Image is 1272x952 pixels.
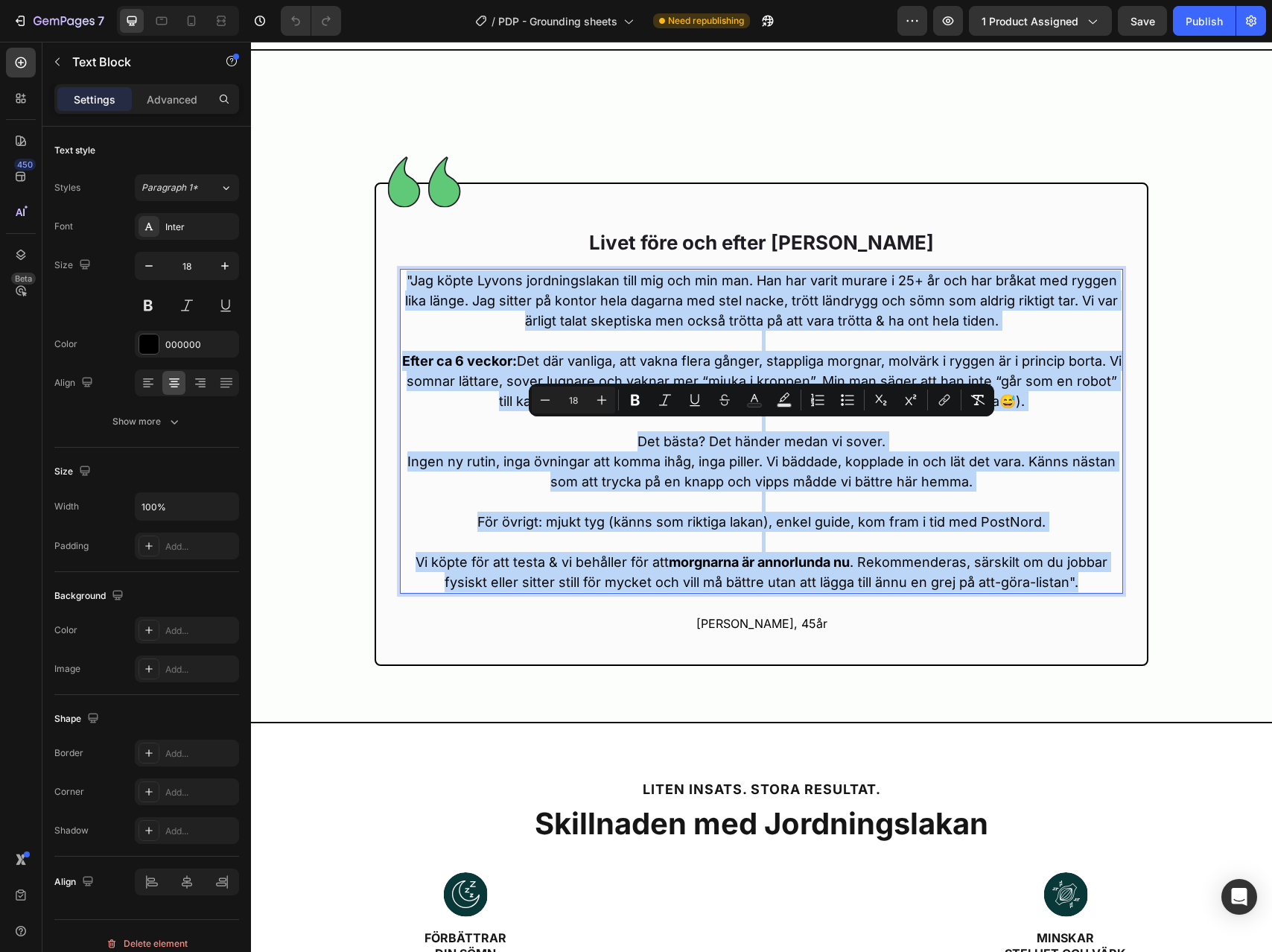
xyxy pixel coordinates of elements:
[1221,879,1257,915] div: Open Intercom Messenger
[54,709,102,729] div: Shape
[151,311,266,327] strong: Efter ca 6 veckor:
[54,746,83,760] div: Border
[54,462,94,482] div: Size
[54,337,77,351] div: Color
[54,824,89,837] div: Shadow
[251,42,1272,952] iframe: Design area
[529,384,994,416] div: Editor contextual toolbar
[734,889,896,904] p: MINSKAR
[125,889,304,904] p: fÖRBÄTTRAR
[150,470,871,490] p: För övrigt: mjukt tyg (känns som riktiga lakan), enkel guide, kom fram i tid med PostNord.
[150,574,871,590] p: [PERSON_NAME], 45år
[54,785,84,799] div: Corner
[165,786,235,799] div: Add...
[165,338,235,352] div: 000000
[982,13,1078,29] span: 1 product assigned
[54,872,97,892] div: Align
[54,662,80,676] div: Image
[150,229,871,289] p: "Jag köpte Lyvons jordningslakan till mig och min man. Han har varit murare i 25+ år och har bråk...
[969,6,1112,36] button: 1 product assigned
[165,540,235,553] div: Add...
[1173,6,1236,36] button: Publish
[64,761,958,803] h2: Skillnaden med Jordningslakan
[54,539,89,553] div: Padding
[54,181,80,194] div: Styles
[135,174,239,201] button: Paragraph 1*
[1186,13,1223,29] div: Publish
[147,92,197,107] p: Advanced
[498,13,617,29] span: PDP - Grounding sheets
[150,490,871,550] p: Vi köpte för att testa & vi behåller för att . Rekommenderas, särskilt om du jobbar fysiskt eller...
[98,12,104,30] p: 7
[792,831,837,875] img: MINSKAR_stelhet_vark.svg
[150,309,871,369] p: Det där vanliga, att vakna flera gånger, stappliga morgnar, molvärk i ryggen är i princip borta. ...
[54,500,79,513] div: Width
[136,493,238,520] input: Auto
[11,273,36,285] div: Beta
[192,831,237,875] img: fORBATTRAR_DIN_SOMN.svg
[54,373,96,393] div: Align
[165,220,235,234] div: Inter
[1131,15,1155,28] span: Save
[281,6,341,36] div: Undo/Redo
[150,390,871,450] p: Det bästa? Det händer medan vi sover. Ingen ny rutin, inga övningar att komma ihåg, inga piller. ...
[668,14,744,28] span: Need republishing
[418,513,599,528] strong: morgnarna är annorlunda nu
[165,624,235,638] div: Add...
[54,586,127,606] div: Background
[54,220,73,233] div: Font
[338,189,683,212] strong: Livet före och efter [PERSON_NAME]
[165,747,235,761] div: Add...
[165,663,235,676] div: Add...
[72,53,199,71] p: Text Block
[734,904,896,920] p: stelhet OCH värk
[6,6,111,36] button: 7
[125,904,304,920] p: DIN SÖMN
[165,825,235,838] div: Add...
[64,737,958,758] h2: lITEN INSATS. STORA RESULTAT.
[54,623,77,637] div: Color
[141,181,198,194] span: Paragraph 1*
[14,159,36,171] div: 450
[54,144,95,157] div: Text style
[149,227,872,552] div: Rich Text Editor. Editing area: main
[54,408,239,435] button: Show more
[492,13,495,29] span: /
[1118,6,1167,36] button: Save
[74,92,115,107] p: Settings
[54,256,94,276] div: Size
[112,414,182,429] div: Show more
